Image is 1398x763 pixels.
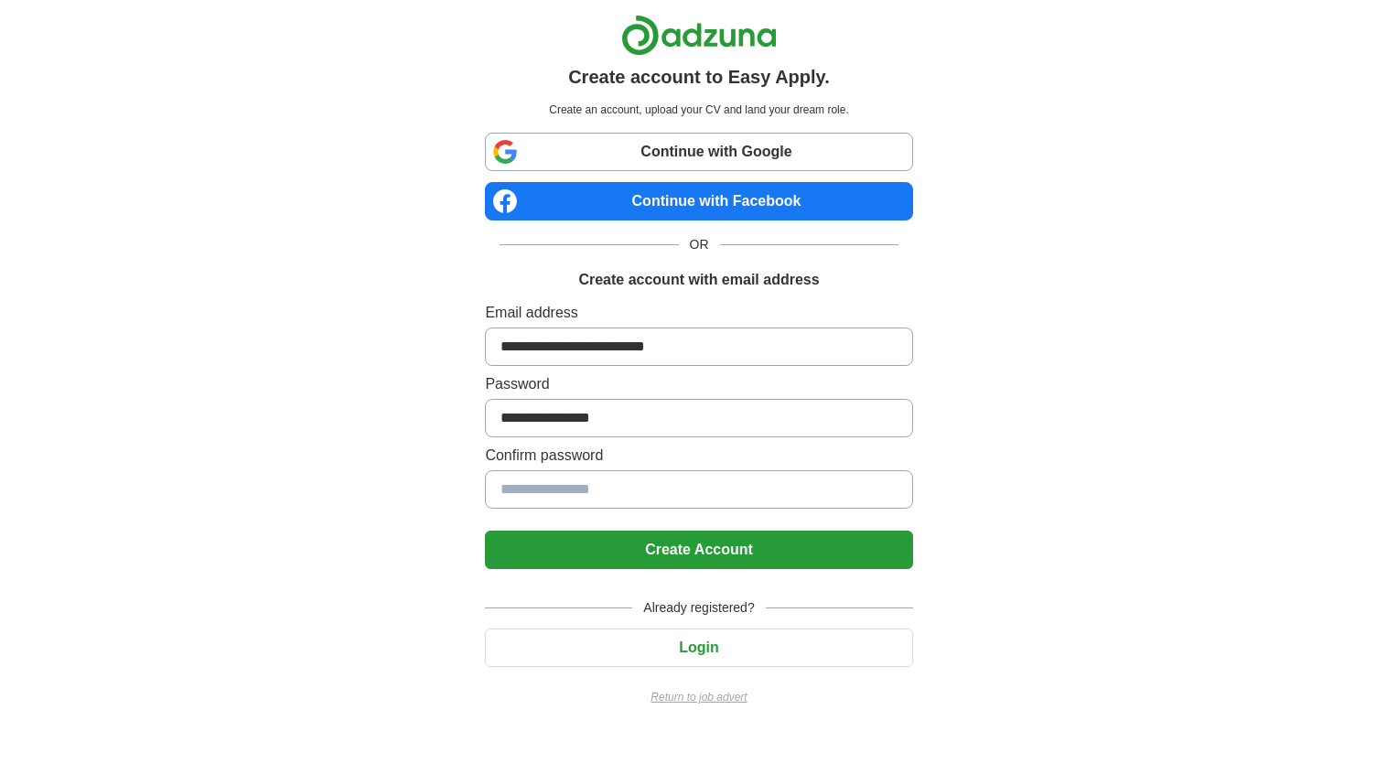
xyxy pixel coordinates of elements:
span: Already registered? [632,598,765,618]
label: Email address [485,302,912,324]
a: Continue with Google [485,133,912,171]
button: Create Account [485,531,912,569]
a: Return to job advert [485,689,912,705]
a: Continue with Facebook [485,182,912,220]
h1: Create account to Easy Apply. [568,63,830,91]
p: Create an account, upload your CV and land your dream role. [489,102,909,118]
img: Adzuna logo [621,15,777,56]
button: Login [485,629,912,667]
span: OR [679,235,720,254]
h1: Create account with email address [578,269,819,291]
label: Password [485,373,912,395]
a: Login [485,639,912,655]
label: Confirm password [485,445,912,467]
